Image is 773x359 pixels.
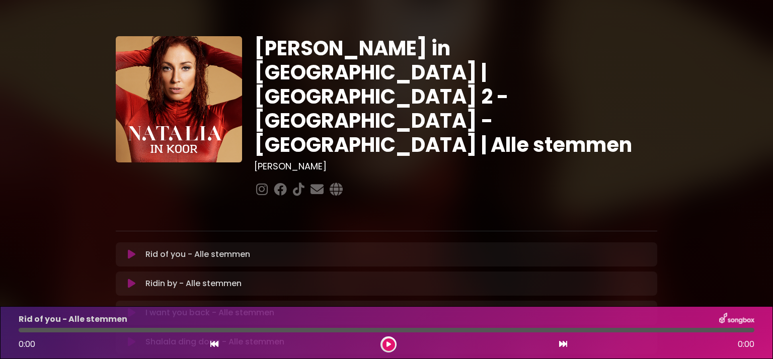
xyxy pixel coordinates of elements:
[738,338,754,350] span: 0:00
[145,248,250,260] p: Rid of you - Alle stemmen
[19,313,127,325] p: Rid of you - Alle stemmen
[145,278,242,290] p: Ridin by - Alle stemmen
[116,36,242,162] img: YTVS25JmS9CLUqXqkEhs
[254,161,657,172] h3: [PERSON_NAME]
[19,338,35,350] span: 0:00
[719,313,754,326] img: songbox-logo-white.png
[254,36,657,157] h1: [PERSON_NAME] in [GEOGRAPHIC_DATA] | [GEOGRAPHIC_DATA] 2 - [GEOGRAPHIC_DATA] - [GEOGRAPHIC_DATA] ...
